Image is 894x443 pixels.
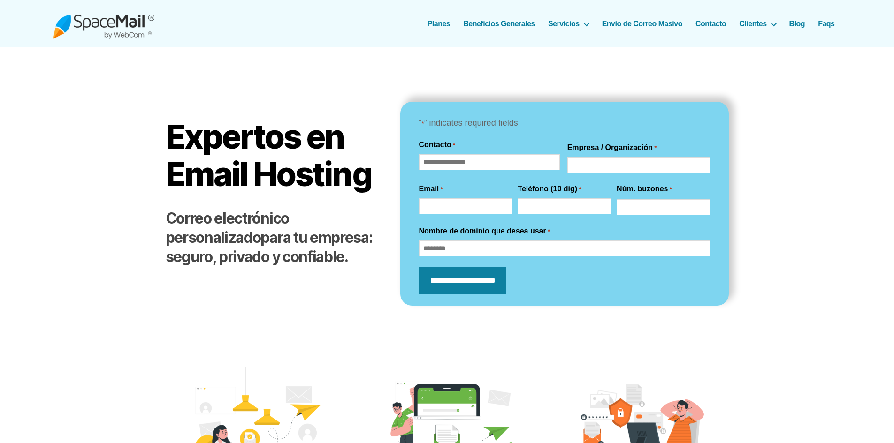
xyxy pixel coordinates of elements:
strong: Correo electrónico personalizado [166,209,289,247]
label: Email [419,183,443,195]
label: Núm. buzones [617,183,672,195]
a: Envío de Correo Masivo [602,19,682,28]
legend: Contacto [419,139,456,150]
nav: Horizontal [433,19,841,28]
a: Clientes [739,19,776,28]
label: Empresa / Organización [567,142,657,153]
p: “ ” indicates required fields [419,116,710,131]
label: Nombre de dominio que desea usar [419,225,550,237]
a: Planes [428,19,451,28]
a: Faqs [818,19,834,28]
h1: Expertos en Email Hosting [166,118,382,193]
a: Servicios [548,19,589,28]
a: Contacto [695,19,726,28]
a: Blog [789,19,805,28]
label: Teléfono (10 dig) [518,183,581,195]
h2: para tu empresa: seguro, privado y confiable. [166,209,382,267]
a: Beneficios Generales [463,19,535,28]
img: Spacemail [53,8,154,39]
